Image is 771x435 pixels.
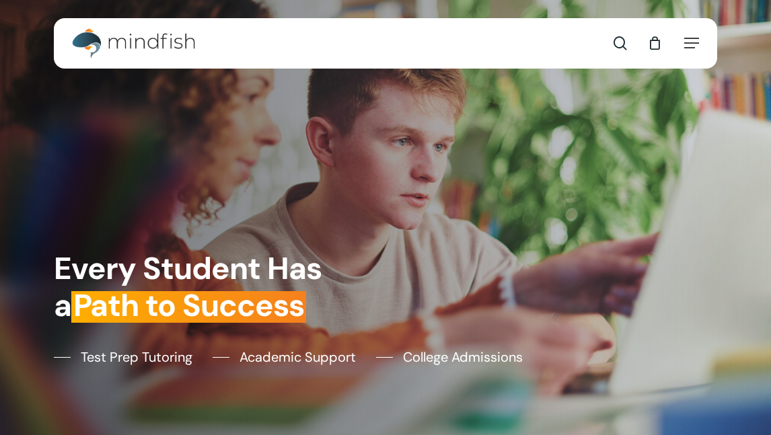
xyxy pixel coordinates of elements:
[403,347,523,367] span: College Admissions
[684,36,699,50] a: Navigation Menu
[376,347,523,367] a: College Admissions
[81,347,192,367] span: Test Prep Tutoring
[54,347,192,367] a: Test Prep Tutoring
[71,286,306,325] em: Path to Success
[240,347,356,367] span: Academic Support
[213,347,356,367] a: Academic Support
[682,346,752,416] iframe: Chatbot
[54,18,717,69] header: Main Menu
[54,250,379,324] h1: Every Student Has a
